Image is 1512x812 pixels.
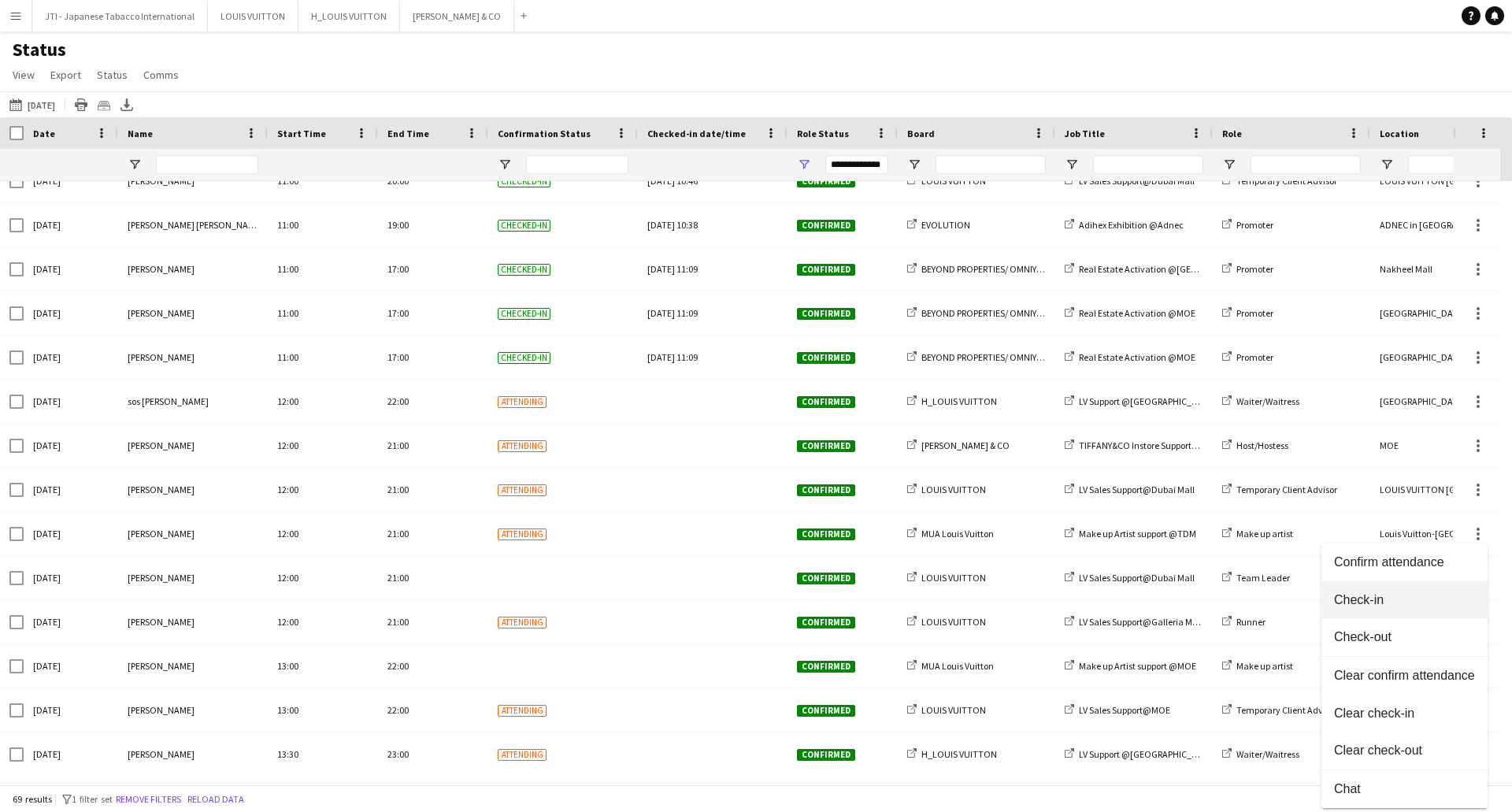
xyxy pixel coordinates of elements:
span: Check-out [1334,630,1475,644]
span: Confirm attendance [1334,555,1475,569]
span: Check-in [1334,593,1475,607]
button: Chat [1321,770,1488,808]
button: Check-in [1321,581,1488,619]
button: Clear confirm attendance [1321,657,1488,695]
span: Clear confirm attendance [1334,669,1475,683]
span: Clear check-out [1334,743,1475,758]
button: Confirm attendance [1321,543,1488,581]
button: Clear check-out [1321,732,1488,770]
span: Clear check-in [1334,706,1475,721]
button: Clear check-in [1321,695,1488,732]
button: Check-out [1321,619,1488,657]
span: Chat [1334,782,1475,796]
